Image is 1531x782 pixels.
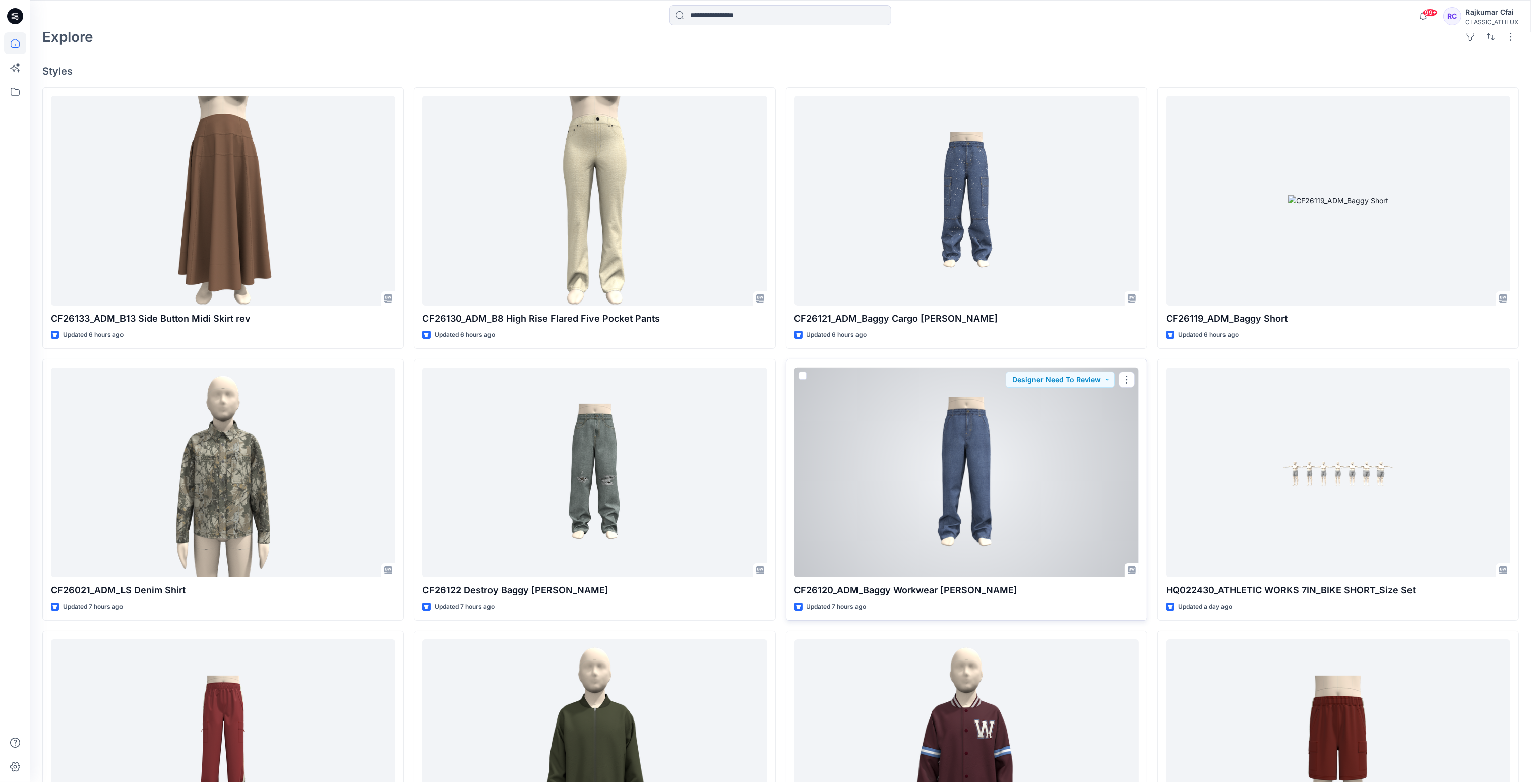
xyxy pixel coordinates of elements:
p: Updated 6 hours ago [63,330,124,340]
p: Updated 6 hours ago [1178,330,1239,340]
a: CF26119_ADM_Baggy Short [1166,96,1510,306]
p: Updated 7 hours ago [63,601,123,612]
p: Updated 7 hours ago [435,601,495,612]
a: HQ022430_ATHLETIC WORKS 7IN_BIKE SHORT_Size Set [1166,368,1510,578]
p: Updated 6 hours ago [807,330,867,340]
p: CF26119_ADM_Baggy Short [1166,312,1510,326]
a: CF26021_ADM_LS Denim Shirt [51,368,395,578]
a: CF26120_ADM_Baggy Workwear Jean [794,368,1139,578]
a: CF26133_ADM_B13 Side Button Midi Skirt rev [51,96,395,306]
a: CF26122 Destroy Baggy Jean [422,368,767,578]
p: CF26021_ADM_LS Denim Shirt [51,583,395,597]
p: CF26121_ADM_Baggy Cargo [PERSON_NAME] [794,312,1139,326]
h2: Explore [42,29,93,45]
p: CF26133_ADM_B13 Side Button Midi Skirt rev [51,312,395,326]
span: 99+ [1423,9,1438,17]
p: CF26130_ADM_B8 High Rise Flared Five Pocket Pants [422,312,767,326]
div: RC [1443,7,1461,25]
a: CF26121_ADM_Baggy Cargo Jean [794,96,1139,306]
div: Rajkumar Cfai [1465,6,1518,18]
p: Updated a day ago [1178,601,1232,612]
p: Updated 7 hours ago [807,601,867,612]
p: CF26120_ADM_Baggy Workwear [PERSON_NAME] [794,583,1139,597]
h4: Styles [42,65,1519,77]
p: Updated 6 hours ago [435,330,495,340]
a: CF26130_ADM_B8 High Rise Flared Five Pocket Pants [422,96,767,306]
p: CF26122 Destroy Baggy [PERSON_NAME] [422,583,767,597]
p: HQ022430_ATHLETIC WORKS 7IN_BIKE SHORT_Size Set [1166,583,1510,597]
div: CLASSIC_ATHLUX [1465,18,1518,26]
